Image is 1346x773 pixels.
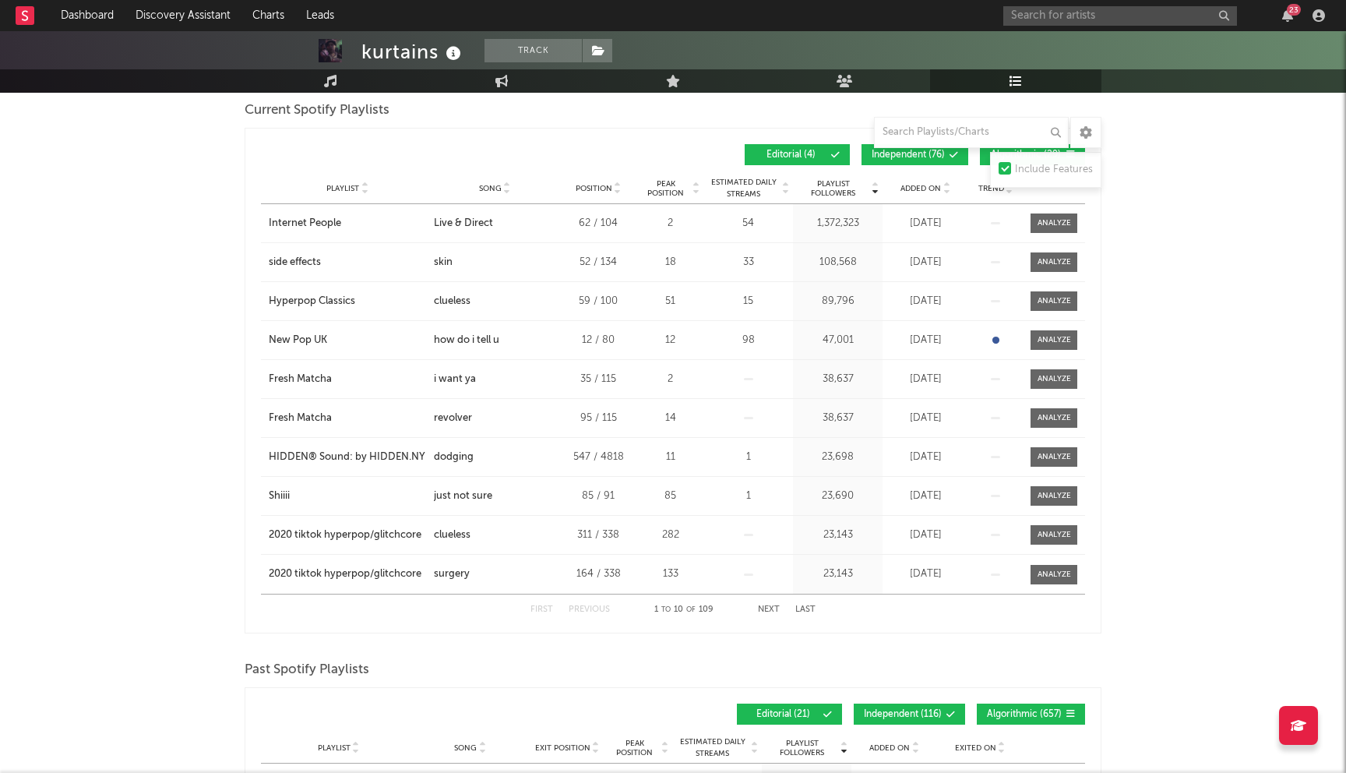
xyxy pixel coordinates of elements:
span: Added On [869,743,910,753]
div: Internet People [269,216,341,231]
div: [DATE] [886,528,964,543]
a: Internet People [269,216,426,231]
div: [DATE] [886,567,964,582]
span: Estimated Daily Streams [676,736,749,760]
button: Algorithmic(657) [977,704,1085,725]
div: 2020 tiktok hyperpop/glitchcore [269,528,421,543]
span: Editorial ( 21 ) [747,710,819,719]
span: Playlist [326,184,359,193]
input: Search Playlists/Charts [874,117,1069,148]
div: 2 [641,216,699,231]
span: Trend [978,184,1004,193]
div: 2 [641,372,699,387]
div: 1,372,323 [797,216,879,231]
div: skin [434,255,453,270]
div: [DATE] [886,489,964,504]
span: Playlist Followers [797,179,869,198]
div: revolver [434,411,472,426]
div: 2020 tiktok hyperpop/glitchcore [269,567,421,582]
div: 108,568 [797,255,879,270]
div: HIDDEN® Sound: by HIDDEN.NY [269,450,425,465]
span: Exit Position [535,743,590,753]
a: 2020 tiktok hyperpop/glitchcore [269,528,426,543]
div: clueless [434,528,470,543]
button: Algorithmic(29) [980,144,1085,165]
div: [DATE] [886,411,964,426]
div: [DATE] [886,372,964,387]
div: Shiiii [269,489,290,504]
span: Estimated Daily Streams [707,177,780,200]
button: Editorial(21) [737,704,842,725]
div: 23,698 [797,450,879,465]
div: 1 [707,489,789,504]
div: side effects [269,255,321,270]
div: 282 [641,528,699,543]
a: side effects [269,255,426,270]
div: 18 [641,255,699,270]
span: Playlist Followers [766,739,838,757]
button: Previous [569,605,610,614]
div: 1 10 109 [641,601,727,619]
span: Song [479,184,502,193]
div: 547 / 4818 [563,450,633,465]
div: New Pop UK [269,333,327,348]
div: Fresh Matcha [269,372,332,387]
button: Editorial(4) [745,144,850,165]
span: to [661,606,671,613]
div: 12 [641,333,699,348]
div: 23,143 [797,528,879,543]
span: Past Spotify Playlists [245,661,369,679]
div: 311 / 338 [563,528,633,543]
button: 23 [1282,9,1293,22]
div: 12 / 80 [563,333,633,348]
div: 38,637 [797,411,879,426]
button: Independent(76) [862,144,968,165]
div: 23 [1287,4,1301,16]
div: 38,637 [797,372,879,387]
div: 89,796 [797,294,879,309]
span: Peak Position [610,739,659,757]
div: Hyperpop Classics [269,294,355,309]
button: First [530,605,553,614]
a: Shiiii [269,489,426,504]
a: Hyperpop Classics [269,294,426,309]
div: [DATE] [886,294,964,309]
div: 23,690 [797,489,879,504]
div: i want ya [434,372,476,387]
span: Editorial ( 4 ) [755,150,826,160]
span: Algorithmic ( 29 ) [990,150,1062,160]
span: Added On [900,184,941,193]
div: how do i tell u [434,333,499,348]
span: Position [576,184,612,193]
input: Search for artists [1003,6,1237,26]
div: 95 / 115 [563,411,633,426]
div: 47,001 [797,333,879,348]
span: Current Spotify Playlists [245,101,389,120]
span: Independent ( 116 ) [864,710,942,719]
div: dodging [434,450,474,465]
div: 23,143 [797,567,879,582]
div: just not sure [434,489,492,504]
div: 164 / 338 [563,567,633,582]
div: 52 / 134 [563,255,633,270]
div: 133 [641,567,699,582]
div: 1 [707,450,789,465]
div: 62 / 104 [563,216,633,231]
button: Last [795,605,816,614]
div: 85 [641,489,699,504]
span: Exited On [955,743,996,753]
div: 59 / 100 [563,294,633,309]
div: Live & Direct [434,216,493,231]
div: surgery [434,567,470,582]
span: of [686,606,696,613]
span: Playlist [318,743,351,753]
button: Track [484,39,582,62]
a: Fresh Matcha [269,411,426,426]
span: Song [454,743,477,753]
div: 85 / 91 [563,489,633,504]
span: Peak Position [641,179,690,198]
div: 14 [641,411,699,426]
div: 11 [641,450,699,465]
a: New Pop UK [269,333,426,348]
div: 15 [707,294,789,309]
